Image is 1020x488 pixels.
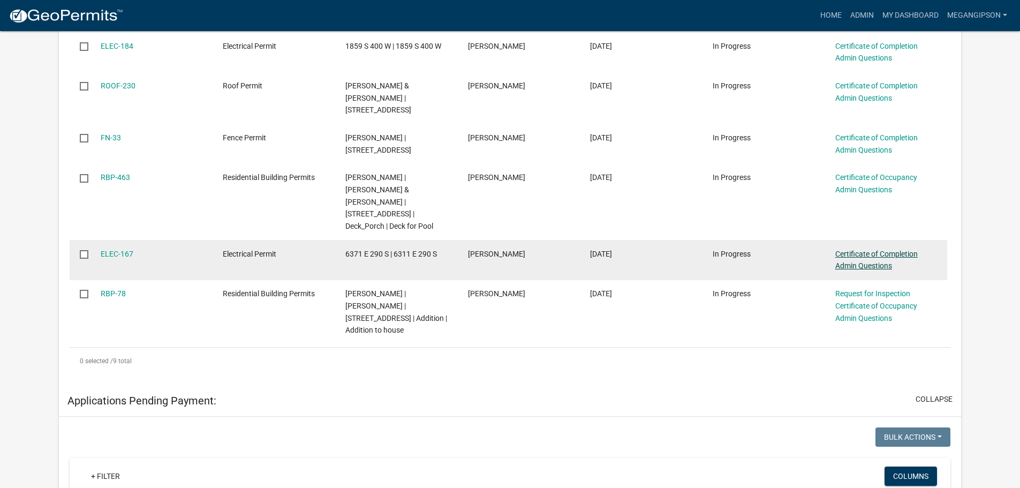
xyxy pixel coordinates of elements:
a: FN-33 [101,133,121,142]
a: + Filter [82,467,129,486]
button: collapse [916,394,953,405]
span: 06/09/2025 [590,250,612,258]
span: 07/02/2025 [590,173,612,182]
span: Price, Brian K | 5488 E MILL STREET, NORTH GROVE [345,133,411,154]
span: Wesley Allen Wiggs [468,42,525,50]
span: Teresa Price [468,133,525,142]
span: Jeffery & Angela Moon | 4136 W BARBERRY LN [345,81,411,115]
span: 6371 E 290 S | 6311 E 290 S [345,250,437,258]
span: 1859 S 400 W | 1859 S 400 W [345,42,441,50]
span: 12/13/2022 [590,289,612,298]
a: Certificate of Completion Admin Questions [835,42,918,63]
a: Certificate of Completion Admin Questions [835,250,918,271]
a: Certificate of Completion Admin Questions [835,133,918,154]
span: In Progress [713,133,751,142]
span: 08/28/2025 [590,42,612,50]
span: In Progress [713,250,751,258]
a: ELEC-184 [101,42,133,50]
button: Bulk Actions [875,427,950,447]
span: 08/14/2025 [590,81,612,90]
span: Joseph Benge [468,250,525,258]
span: Monica Parker | Parker, Monica Jean | 2979 S 50 W | Addition | Addition to house [345,289,447,334]
span: Roof Permit [223,81,262,90]
a: RBP-463 [101,173,130,182]
span: In Progress [713,42,751,50]
button: Columns [885,467,937,486]
span: Residential Building Permits [223,289,315,298]
span: Matthew Cattin | Matthew & Hannah Cattin | 1635 N 300 E PERU, IN 46970 | Deck_Porch | Deck for Pool [345,173,433,230]
a: Home [816,5,846,26]
a: Admin [846,5,878,26]
span: 0 selected / [80,357,113,365]
a: My Dashboard [878,5,943,26]
h5: Applications Pending Payment: [67,394,216,407]
span: Fence Permit [223,133,266,142]
span: Electrical Permit [223,42,276,50]
span: Matthew Cattin [468,173,525,182]
span: Electrical Permit [223,250,276,258]
a: ELEC-167 [101,250,133,258]
span: Residential Building Permits [223,173,315,182]
a: Certificate of Completion Admin Questions [835,81,918,102]
span: In Progress [713,289,751,298]
span: 08/07/2025 [590,133,612,142]
span: In Progress [713,173,751,182]
span: In Progress [713,81,751,90]
a: RBP-78 [101,289,126,298]
a: Request for Inspection [835,289,910,298]
span: Herbert Parsons [468,81,525,90]
span: Jason Bowman [468,289,525,298]
div: 9 total [70,348,950,374]
a: Certificate of Occupancy Admin Questions [835,173,917,194]
a: Certificate of Occupancy Admin Questions [835,302,917,322]
a: ROOF-230 [101,81,135,90]
a: megangipson [943,5,1011,26]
